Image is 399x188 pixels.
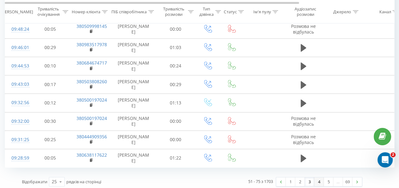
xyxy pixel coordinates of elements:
[156,38,196,57] td: 01:03
[156,149,196,167] td: 01:22
[291,115,316,127] span: Розмова не відбулась
[111,20,156,38] td: [PERSON_NAME]
[76,115,107,121] a: 380500197024
[76,60,107,66] a: 380684674717
[343,177,352,186] a: 69
[111,75,156,94] td: [PERSON_NAME]
[291,134,316,145] span: Розмова не відбулась
[76,78,107,85] a: 380503808260
[111,112,156,130] td: [PERSON_NAME]
[66,179,101,185] span: рядків на сторінці
[156,75,196,94] td: 00:29
[290,7,321,17] div: Аудіозапис розмови
[1,9,33,15] div: [PERSON_NAME]
[72,9,100,15] div: Номер клієнта
[52,179,57,185] div: 25
[111,57,156,75] td: [PERSON_NAME]
[248,178,273,185] div: 51 - 75 з 1703
[76,97,107,103] a: 380500197024
[333,9,351,15] div: Джерело
[224,9,236,15] div: Статус
[253,9,271,15] div: Ім'я пулу
[11,97,24,109] div: 09:32:56
[30,20,70,38] td: 00:05
[36,7,61,17] div: Тривалість очікування
[305,177,314,186] a: 3
[30,57,70,75] td: 00:10
[30,149,70,167] td: 00:05
[76,134,107,140] a: 380444909356
[111,149,156,167] td: [PERSON_NAME]
[161,7,186,17] div: Тривалість розмови
[11,78,24,91] div: 09:43:03
[30,94,70,112] td: 00:12
[314,177,324,186] a: 4
[156,112,196,130] td: 00:00
[11,152,24,164] div: 09:28:59
[11,134,24,146] div: 09:31:25
[291,23,316,35] span: Розмова не відбулась
[286,177,295,186] a: 1
[156,130,196,149] td: 00:00
[295,177,305,186] a: 2
[379,9,391,15] div: Канал
[111,130,156,149] td: [PERSON_NAME]
[76,23,107,29] a: 380509998145
[156,94,196,112] td: 01:13
[76,41,107,47] a: 380983517978
[11,23,24,35] div: 09:48:24
[30,112,70,130] td: 00:30
[30,38,70,57] td: 00:29
[156,20,196,38] td: 00:00
[111,38,156,57] td: [PERSON_NAME]
[11,60,24,72] div: 09:44:53
[333,177,343,186] div: …
[30,75,70,94] td: 00:17
[11,41,24,54] div: 09:46:01
[11,115,24,128] div: 09:32:00
[377,152,393,167] iframe: Intercom live chat
[156,57,196,75] td: 00:24
[30,130,70,149] td: 00:25
[111,94,156,112] td: [PERSON_NAME]
[390,152,396,157] span: 2
[76,152,107,158] a: 380638117622
[324,177,333,186] a: 5
[22,179,47,185] span: Відображати
[111,9,147,15] div: ПІБ співробітника
[199,7,214,17] div: Тип дзвінка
